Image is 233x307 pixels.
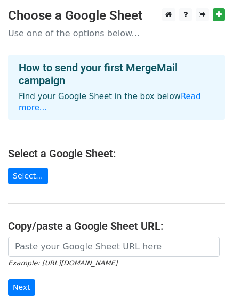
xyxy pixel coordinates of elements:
[8,168,48,184] a: Select...
[8,8,225,23] h3: Choose a Google Sheet
[19,92,201,112] a: Read more...
[8,279,35,296] input: Next
[19,61,214,87] h4: How to send your first MergeMail campaign
[8,237,220,257] input: Paste your Google Sheet URL here
[8,259,117,267] small: Example: [URL][DOMAIN_NAME]
[19,91,214,114] p: Find your Google Sheet in the box below
[8,28,225,39] p: Use one of the options below...
[8,147,225,160] h4: Select a Google Sheet:
[8,220,225,232] h4: Copy/paste a Google Sheet URL:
